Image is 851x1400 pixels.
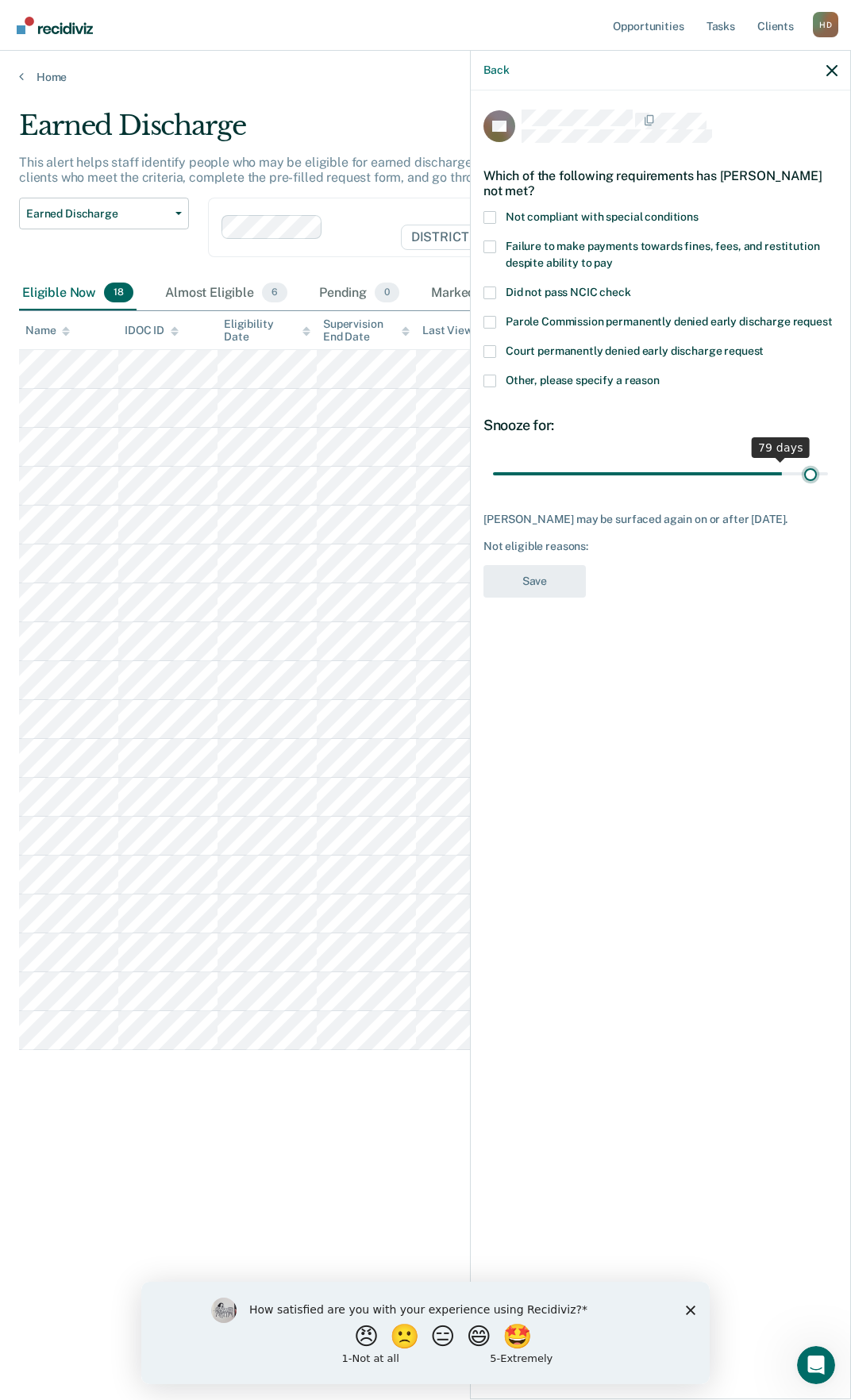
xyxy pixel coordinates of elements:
[483,565,586,598] button: Save
[19,276,137,311] div: Eligible Now
[483,156,838,211] div: Which of the following requirements has [PERSON_NAME] not met?
[323,317,410,344] div: Supervision End Date
[104,283,133,303] span: 18
[813,12,838,37] div: H D
[506,240,819,269] span: Failure to make payments towards fines, fees, and restitution despite ability to pay
[375,283,399,303] span: 0
[483,417,838,434] div: Snooze for:
[316,276,402,311] div: Pending
[428,276,570,311] div: Marked Ineligible
[422,324,499,337] div: Last Viewed
[26,207,169,221] span: Earned Discharge
[752,437,810,458] div: 79 days
[224,317,310,344] div: Eligibility Date
[506,315,833,328] span: Parole Commission permanently denied early discharge request
[25,324,70,337] div: Name
[797,1346,835,1384] iframe: Intercom live chat
[262,283,287,303] span: 6
[17,17,93,34] img: Recidiviz
[483,513,838,526] div: [PERSON_NAME] may be surfaced again on or after [DATE].
[401,225,686,250] span: DISTRICT OFFICE 5, [GEOGRAPHIC_DATA]
[506,210,699,223] span: Not compliant with special conditions
[19,110,785,155] div: Earned Discharge
[506,374,660,387] span: Other, please specify a reason
[506,344,764,357] span: Court permanently denied early discharge request
[506,286,631,298] span: Did not pass NCIC check
[162,276,291,311] div: Almost Eligible
[483,540,838,553] div: Not eligible reasons:
[813,12,838,37] button: Profile dropdown button
[19,155,762,185] p: This alert helps staff identify people who may be eligible for earned discharge based on IDOC’s c...
[141,1282,710,1384] iframe: Survey by Kim from Recidiviz
[19,70,832,84] a: Home
[125,324,179,337] div: IDOC ID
